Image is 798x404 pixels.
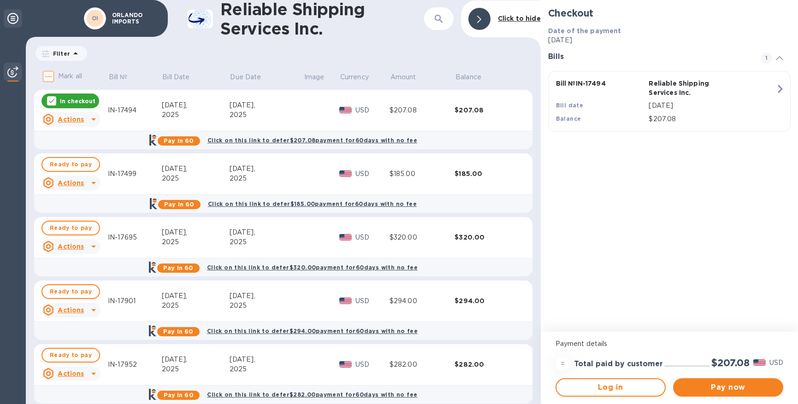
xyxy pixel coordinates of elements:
[564,382,657,393] span: Log in
[556,115,581,122] b: Balance
[162,72,189,82] p: Bill Date
[58,306,84,314] u: Actions
[230,164,303,174] div: [DATE],
[339,107,352,113] img: USD
[340,72,369,82] span: Currency
[556,339,783,349] p: Payment details
[390,105,455,115] div: $207.08
[230,291,303,301] div: [DATE],
[649,101,775,111] p: [DATE]
[162,228,230,237] div: [DATE],
[390,296,455,306] div: $294.00
[108,233,162,242] div: IN-17695
[162,72,201,82] span: Bill Date
[230,100,303,110] div: [DATE],
[390,360,455,369] div: $282.00
[162,364,230,374] div: 2025
[50,286,92,297] span: Ready to pay
[58,179,84,187] u: Actions
[162,174,230,183] div: 2025
[208,200,417,207] b: Click on this link to defer $185.00 payment for 60 days with no fee
[50,222,92,234] span: Ready to pay
[230,355,303,364] div: [DATE],
[162,355,230,364] div: [DATE],
[164,392,194,398] b: Pay in 60
[162,291,230,301] div: [DATE],
[92,15,99,22] b: OI
[355,360,390,369] p: USD
[162,100,230,110] div: [DATE],
[41,348,100,363] button: Ready to pay
[455,72,493,82] span: Balance
[108,360,162,369] div: IN-17952
[455,169,520,178] div: $185.00
[339,170,352,177] img: USD
[230,237,303,247] div: 2025
[304,72,325,82] span: Image
[556,79,645,88] p: Bill № IN-17494
[355,105,390,115] p: USD
[163,264,193,271] b: Pay in 60
[164,201,194,208] b: Pay in 60
[390,72,428,82] span: Amount
[164,137,194,144] b: Pay in 60
[556,378,666,397] button: Log in
[390,233,455,242] div: $320.00
[498,15,541,22] b: Click to hide
[556,356,570,371] div: =
[355,233,390,242] p: USD
[207,391,417,398] b: Click on this link to defer $282.00 payment for 60 days with no fee
[761,53,772,64] span: 1
[649,114,775,124] p: $207.08
[390,169,455,179] div: $185.00
[548,7,791,19] h2: Checkout
[49,50,70,58] p: Filter
[58,370,84,377] u: Actions
[455,105,520,115] div: $207.08
[108,105,162,115] div: IN-17494
[649,79,738,97] p: Reliable Shipping Services Inc.
[60,97,95,105] p: In checkout
[711,357,750,369] h2: $207.08
[230,72,273,82] span: Due Date
[548,71,791,132] button: Bill №IN-17494Reliable Shipping Services Inc.Bill date[DATE]Balance$207.08
[769,358,783,368] p: USD
[162,110,230,120] div: 2025
[230,364,303,374] div: 2025
[162,237,230,247] div: 2025
[230,72,261,82] p: Due Date
[108,296,162,306] div: IN-17901
[109,72,140,82] span: Bill №
[556,102,584,109] b: Bill date
[455,233,520,242] div: $320.00
[41,284,100,299] button: Ready to pay
[112,12,158,25] p: ORLANDO IMPORTS
[548,35,791,45] p: [DATE]
[230,228,303,237] div: [DATE],
[162,164,230,174] div: [DATE],
[390,72,416,82] p: Amount
[753,359,766,366] img: USD
[58,243,84,250] u: Actions
[548,53,750,61] h3: Bills
[455,360,520,369] div: $282.00
[680,382,776,393] span: Pay now
[455,72,481,82] p: Balance
[163,328,193,335] b: Pay in 60
[50,350,92,361] span: Ready to pay
[355,169,390,179] p: USD
[548,27,621,35] b: Date of the payment
[50,159,92,170] span: Ready to pay
[58,116,84,123] u: Actions
[58,71,82,81] p: Mark all
[41,157,100,172] button: Ready to pay
[339,234,352,240] img: USD
[162,301,230,310] div: 2025
[574,360,663,369] h3: Total paid by customer
[230,301,303,310] div: 2025
[230,110,303,120] div: 2025
[41,221,100,235] button: Ready to pay
[673,378,783,397] button: Pay now
[339,361,352,368] img: USD
[355,296,390,306] p: USD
